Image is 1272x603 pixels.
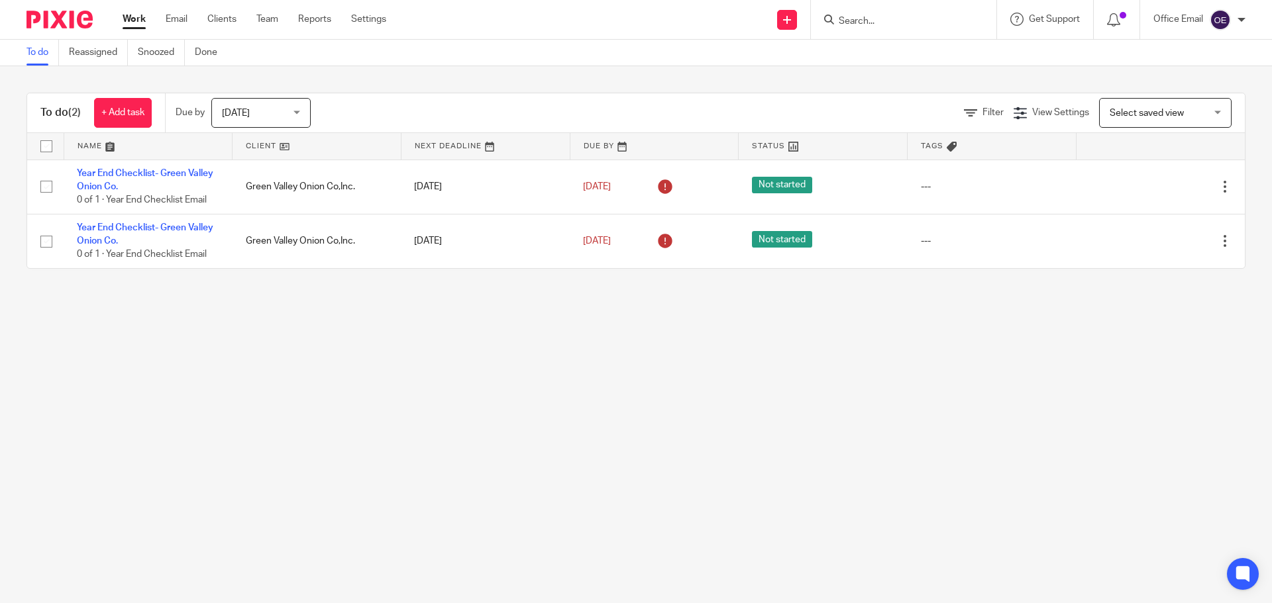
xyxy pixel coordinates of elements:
[1032,108,1089,117] span: View Settings
[1153,13,1203,26] p: Office Email
[1210,9,1231,30] img: svg%3E
[195,40,227,66] a: Done
[77,195,207,205] span: 0 of 1 · Year End Checklist Email
[77,250,207,259] span: 0 of 1 · Year End Checklist Email
[583,236,611,246] span: [DATE]
[837,16,957,28] input: Search
[256,13,278,26] a: Team
[401,214,570,268] td: [DATE]
[351,13,386,26] a: Settings
[123,13,146,26] a: Work
[26,40,59,66] a: To do
[176,106,205,119] p: Due by
[921,234,1063,248] div: ---
[68,107,81,118] span: (2)
[752,231,812,248] span: Not started
[138,40,185,66] a: Snoozed
[233,214,401,268] td: Green Valley Onion Co,Inc.
[982,108,1004,117] span: Filter
[583,182,611,191] span: [DATE]
[94,98,152,128] a: + Add task
[26,11,93,28] img: Pixie
[921,180,1063,193] div: ---
[1029,15,1080,24] span: Get Support
[233,160,401,214] td: Green Valley Onion Co,Inc.
[1110,109,1184,118] span: Select saved view
[207,13,237,26] a: Clients
[77,223,213,246] a: Year End Checklist- Green Valley Onion Co.
[752,177,812,193] span: Not started
[222,109,250,118] span: [DATE]
[166,13,187,26] a: Email
[401,160,570,214] td: [DATE]
[921,142,943,150] span: Tags
[40,106,81,120] h1: To do
[69,40,128,66] a: Reassigned
[298,13,331,26] a: Reports
[77,169,213,191] a: Year End Checklist- Green Valley Onion Co.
